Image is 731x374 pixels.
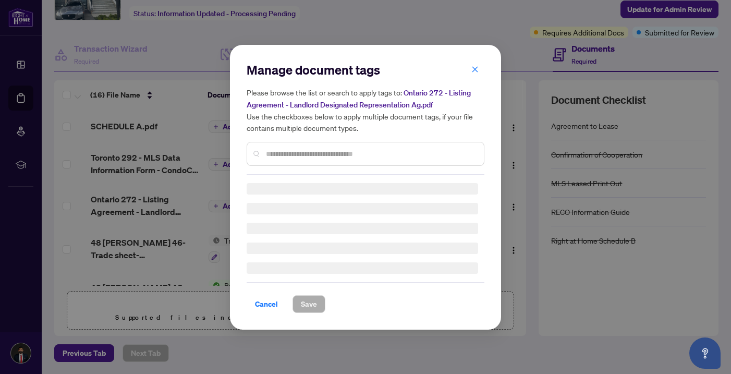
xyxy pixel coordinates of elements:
button: Open asap [689,337,721,369]
button: Cancel [247,295,286,313]
span: Cancel [255,296,278,312]
span: Ontario 272 - Listing Agreement - Landlord Designated Representation Ag.pdf [247,88,471,110]
h5: Please browse the list or search to apply tags to: Use the checkboxes below to apply multiple doc... [247,87,484,134]
h2: Manage document tags [247,62,484,78]
button: Save [293,295,325,313]
span: close [471,65,479,73]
